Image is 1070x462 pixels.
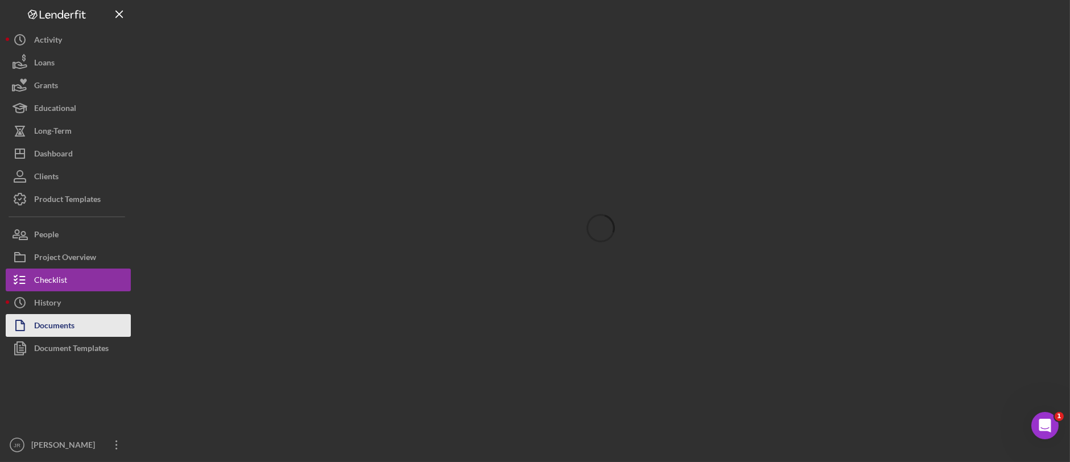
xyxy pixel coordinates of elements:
button: Long-Term [6,119,131,142]
span: 1 [1055,412,1064,421]
button: Loans [6,51,131,74]
div: Clients [34,165,59,191]
button: Product Templates [6,188,131,211]
button: Activity [6,28,131,51]
div: History [34,291,61,317]
button: Grants [6,74,131,97]
button: Dashboard [6,142,131,165]
div: Checklist [34,269,67,294]
div: People [34,223,59,249]
div: Long-Term [34,119,72,145]
button: Clients [6,165,131,188]
div: Documents [34,314,75,340]
div: Product Templates [34,188,101,213]
text: JR [14,442,20,448]
button: JR[PERSON_NAME] [6,434,131,456]
div: Educational [34,97,76,122]
button: Project Overview [6,246,131,269]
div: Grants [34,74,58,100]
button: People [6,223,131,246]
button: Document Templates [6,337,131,360]
button: History [6,291,131,314]
div: Document Templates [34,337,109,362]
div: Loans [34,51,55,77]
div: Activity [34,28,62,54]
div: Project Overview [34,246,96,271]
button: Documents [6,314,131,337]
div: Dashboard [34,142,73,168]
iframe: Intercom live chat [1031,412,1059,439]
div: [PERSON_NAME] [28,434,102,459]
button: Checklist [6,269,131,291]
button: Educational [6,97,131,119]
